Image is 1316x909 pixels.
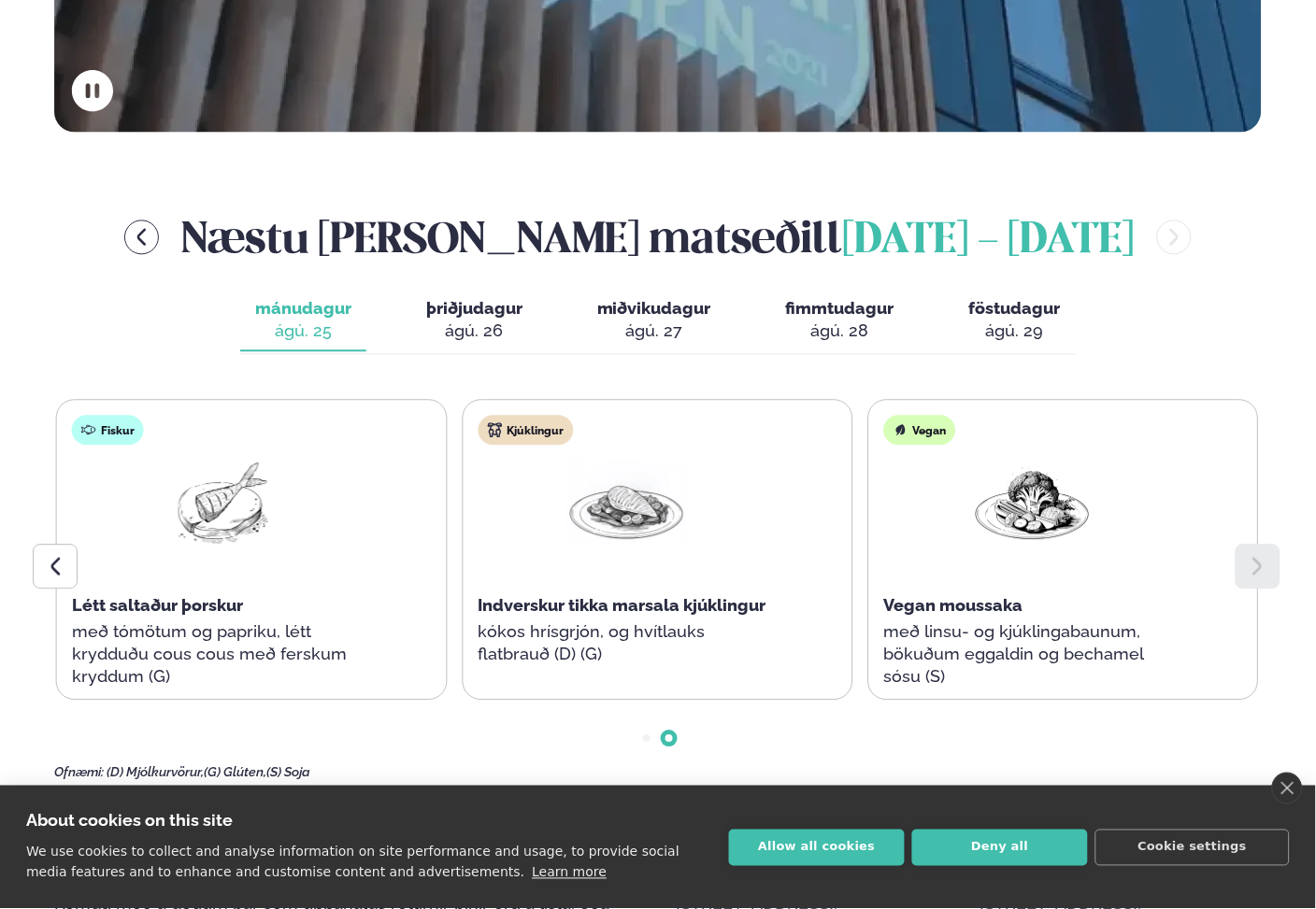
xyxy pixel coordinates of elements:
[107,765,204,780] span: (D) Mjólkurvörur,
[72,596,243,616] span: Létt saltaður þorskur
[161,461,280,547] img: Fish.png
[26,845,679,880] p: We use cookies to collect and analyse information on site performance and usage, to provide socia...
[884,596,1023,616] span: Vegan moussaka
[786,299,894,319] span: fimmtudagur
[1095,830,1290,866] button: Cookie settings
[26,811,233,831] strong: About cookies on this site
[255,299,351,319] span: mánudagur
[240,291,366,352] button: mánudagur ágú. 25
[771,291,909,352] button: fimmtudagur ágú. 28
[478,596,765,616] span: Indverskur tikka marsala kjúklingur
[72,621,369,689] p: með tómötum og papriku, létt krydduðu cous cous með ferskum kryddum (G)
[426,299,522,319] span: þriðjudagur
[411,291,537,352] button: þriðjudagur ágú. 26
[478,621,775,666] p: kókos hrísgrjón, og hvítlauks flatbrauð (D) (G)
[884,621,1181,689] p: með linsu- og kjúklingabaunum, bökuðum eggaldin og bechamel sósu (S)
[487,423,502,438] img: chicken.svg
[884,416,956,446] div: Vegan
[912,830,1088,866] button: Deny all
[597,320,711,343] div: ágú. 27
[786,320,894,343] div: ágú. 28
[597,299,711,319] span: miðvikudagur
[582,291,726,352] button: miðvikudagur ágú. 27
[72,416,144,446] div: Fiskur
[665,735,673,743] span: Go to slide 2
[954,291,1076,352] button: föstudagur ágú. 29
[426,320,522,343] div: ágú. 26
[54,765,104,780] span: Ofnæmi:
[124,220,159,255] button: menu-btn-left
[1272,773,1303,804] a: close
[181,207,1135,268] h2: Næstu [PERSON_NAME] matseðill
[969,320,1061,343] div: ágú. 29
[532,865,607,880] a: Learn more
[566,461,686,547] img: Chicken-breast.png
[969,299,1061,319] span: föstudagur
[204,765,266,780] span: (G) Glúten,
[81,423,96,438] img: fish.svg
[266,765,310,780] span: (S) Soja
[1157,220,1192,255] button: menu-btn-right
[729,830,905,866] button: Allow all cookies
[843,221,1135,263] span: [DATE] - [DATE]
[478,416,573,446] div: Kjúklingur
[973,461,1093,547] img: Vegan.png
[894,423,908,438] img: Vegan.svg
[255,320,351,343] div: ágú. 25
[643,735,651,743] span: Go to slide 1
